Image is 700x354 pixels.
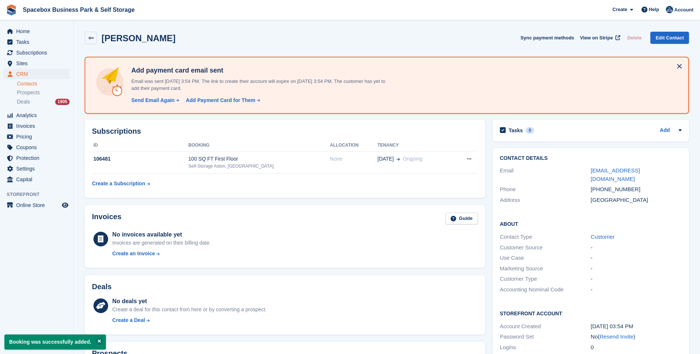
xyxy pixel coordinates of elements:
[500,275,591,283] div: Customer Type
[112,306,266,313] div: Create a deal for this contact from here or by converting a prospect.
[92,213,121,225] h2: Invoices
[520,32,574,44] button: Sync payment methods
[94,66,125,98] img: add-payment-card-4dbda4983b697a7845d177d07a5d71e8a16f1ec00487972de202a45f1e8132f5.svg
[500,233,591,241] div: Contact Type
[7,191,73,198] span: Storefront
[4,153,70,163] a: menu
[6,4,17,15] img: stora-icon-8386f47178a22dfd0bd8f6a31ec36ba5ce8667c1dd55bd0f319d3a0aa187defe.svg
[377,155,394,163] span: [DATE]
[16,37,60,47] span: Tasks
[4,164,70,174] a: menu
[526,127,534,134] div: 0
[188,163,330,169] div: Self-Storage Aston, [GEOGRAPHIC_DATA]
[16,121,60,131] span: Invoices
[20,4,138,16] a: Spacebox Business Park & Self Storage
[16,58,60,69] span: Sites
[17,98,70,106] a: Deals 1905
[92,283,111,291] h2: Deals
[500,285,591,294] div: Accounting Nominal Code
[112,230,211,239] div: No invoices available yet
[92,180,145,187] div: Create a Subscription
[112,239,211,247] div: Invoices are generated on their billing date.
[500,343,591,352] div: Logins
[4,174,70,185] a: menu
[4,110,70,120] a: menu
[591,343,682,352] div: 0
[61,201,70,210] a: Preview store
[4,37,70,47] a: menu
[112,316,266,324] a: Create a Deal
[649,6,659,13] span: Help
[4,48,70,58] a: menu
[4,132,70,142] a: menu
[591,333,682,341] div: No
[403,156,422,162] span: Ongoing
[500,155,682,161] h2: Contact Details
[128,78,386,92] p: Email was sent [DATE] 3:54 PM. The link to create their account will expire on [DATE] 3:54 PM. Th...
[500,243,591,252] div: Customer Source
[650,32,689,44] a: Edit Contact
[377,140,452,151] th: Tenancy
[4,142,70,153] a: menu
[591,185,682,194] div: [PHONE_NUMBER]
[500,185,591,194] div: Phone
[591,285,682,294] div: -
[16,48,60,58] span: Subscriptions
[17,89,40,96] span: Prospects
[112,250,211,257] a: Create an Invoice
[445,213,478,225] a: Guide
[591,275,682,283] div: -
[577,32,622,44] a: View on Stripe
[131,97,175,104] div: Send Email Again
[666,6,673,13] img: Daud
[128,66,386,75] h4: Add payment card email sent
[624,32,644,44] button: Delete
[92,140,188,151] th: ID
[16,132,60,142] span: Pricing
[612,6,627,13] span: Create
[112,250,155,257] div: Create an Invoice
[4,26,70,36] a: menu
[500,167,591,183] div: Email
[4,121,70,131] a: menu
[509,127,523,134] h2: Tasks
[500,254,591,262] div: Use Case
[500,309,682,317] h2: Storefront Account
[591,254,682,262] div: -
[330,140,377,151] th: Allocation
[92,177,150,190] a: Create a Subscription
[4,334,106,350] p: Booking was successfully added.
[16,164,60,174] span: Settings
[500,196,591,204] div: Address
[500,333,591,341] div: Password Set
[186,97,255,104] div: Add Payment Card for Them
[92,127,478,136] h2: Subscriptions
[4,58,70,69] a: menu
[598,333,635,340] span: ( )
[16,26,60,36] span: Home
[600,333,633,340] a: Resend Invite
[4,69,70,79] a: menu
[188,155,330,163] div: 100 SQ FT First Floor
[500,220,682,227] h2: About
[16,174,60,185] span: Capital
[591,322,682,331] div: [DATE] 03:54 PM
[92,155,188,163] div: 106481
[330,155,377,163] div: None
[591,167,640,182] a: [EMAIL_ADDRESS][DOMAIN_NAME]
[188,140,330,151] th: Booking
[102,33,175,43] h2: [PERSON_NAME]
[16,153,60,163] span: Protection
[591,243,682,252] div: -
[500,322,591,331] div: Account Created
[112,297,266,306] div: No deals yet
[55,99,70,105] div: 1905
[591,196,682,204] div: [GEOGRAPHIC_DATA]
[580,34,613,42] span: View on Stripe
[660,126,670,135] a: Add
[674,6,693,14] span: Account
[17,80,70,87] a: Contacts
[16,142,60,153] span: Coupons
[16,110,60,120] span: Analytics
[591,264,682,273] div: -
